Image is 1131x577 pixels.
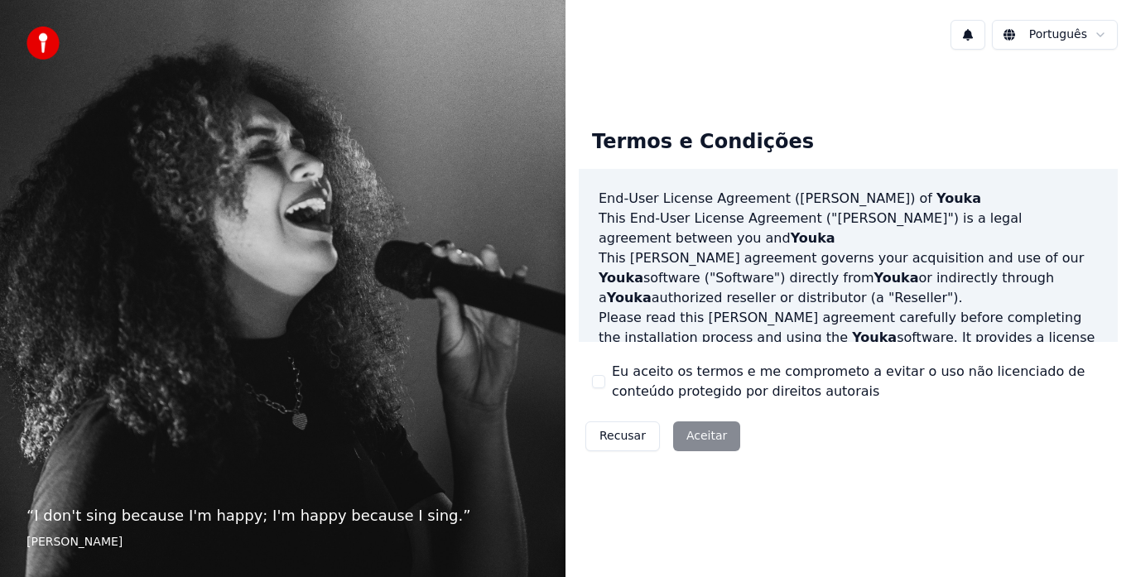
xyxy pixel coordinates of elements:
p: Please read this [PERSON_NAME] agreement carefully before completing the installation process and... [599,308,1098,387]
span: Youka [791,230,835,246]
span: Youka [599,270,643,286]
span: Youka [607,290,652,305]
p: This End-User License Agreement ("[PERSON_NAME]") is a legal agreement between you and [599,209,1098,248]
span: Youka [936,190,981,206]
button: Recusar [585,421,660,451]
span: Youka [852,329,897,345]
footer: [PERSON_NAME] [26,534,539,551]
div: Termos e Condições [579,116,827,169]
span: Youka [874,270,919,286]
p: This [PERSON_NAME] agreement governs your acquisition and use of our software ("Software") direct... [599,248,1098,308]
img: youka [26,26,60,60]
label: Eu aceito os termos e me comprometo a evitar o uso não licenciado de conteúdo protegido por direi... [612,362,1105,401]
p: “ I don't sing because I'm happy; I'm happy because I sing. ” [26,504,539,527]
h3: End-User License Agreement ([PERSON_NAME]) of [599,189,1098,209]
